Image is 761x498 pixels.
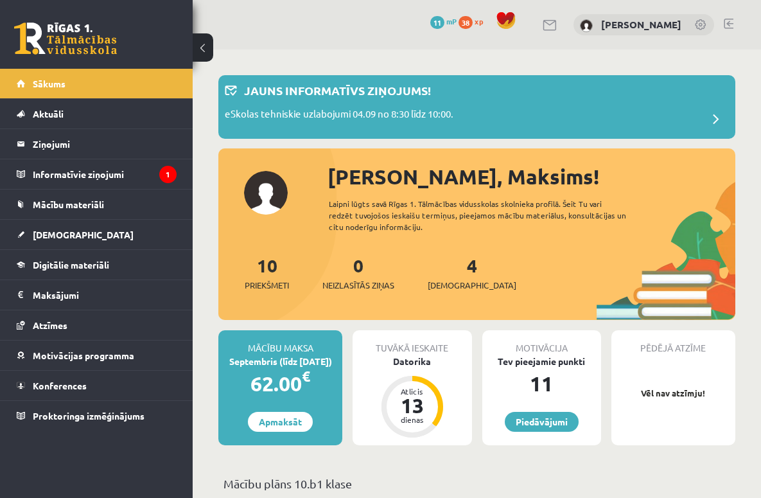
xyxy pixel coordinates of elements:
a: [PERSON_NAME] [601,18,681,31]
span: Motivācijas programma [33,350,134,361]
div: Tuvākā ieskaite [353,330,471,355]
div: [PERSON_NAME], Maksims! [328,161,735,192]
i: 1 [159,166,177,183]
a: [DEMOGRAPHIC_DATA] [17,220,177,249]
a: Mācību materiāli [17,190,177,219]
a: Sākums [17,69,177,98]
span: [DEMOGRAPHIC_DATA] [33,229,134,240]
a: 38 xp [459,16,489,26]
a: Piedāvājumi [505,412,579,432]
div: Motivācija [482,330,601,355]
span: [DEMOGRAPHIC_DATA] [428,279,516,292]
div: dienas [393,416,432,423]
a: 10Priekšmeti [245,254,289,292]
div: Tev pieejamie punkti [482,355,601,368]
div: Datorika [353,355,471,368]
a: 4[DEMOGRAPHIC_DATA] [428,254,516,292]
span: Digitālie materiāli [33,259,109,271]
span: Neizlasītās ziņas [322,279,394,292]
span: € [302,367,310,386]
div: Atlicis [393,387,432,395]
span: xp [475,16,483,26]
div: 13 [393,395,432,416]
a: 0Neizlasītās ziņas [322,254,394,292]
legend: Maksājumi [33,280,177,310]
legend: Ziņojumi [33,129,177,159]
legend: Informatīvie ziņojumi [33,159,177,189]
a: Datorika Atlicis 13 dienas [353,355,471,440]
a: Konferences [17,371,177,400]
span: mP [446,16,457,26]
span: Konferences [33,380,87,391]
p: Vēl nav atzīmju! [618,387,729,400]
p: eSkolas tehniskie uzlabojumi 04.09 no 8:30 līdz 10:00. [225,107,453,125]
a: Aktuāli [17,99,177,129]
div: Septembris (līdz [DATE]) [218,355,342,368]
span: Proktoringa izmēģinājums [33,410,144,422]
a: Apmaksāt [248,412,313,432]
a: Atzīmes [17,310,177,340]
p: Jauns informatīvs ziņojums! [244,82,431,99]
span: Atzīmes [33,319,67,331]
span: Priekšmeti [245,279,289,292]
a: Ziņojumi [17,129,177,159]
div: 62.00 [218,368,342,399]
a: Motivācijas programma [17,341,177,370]
a: Maksājumi [17,280,177,310]
span: Aktuāli [33,108,64,120]
div: Laipni lūgts savā Rīgas 1. Tālmācības vidusskolas skolnieka profilā. Šeit Tu vari redzēt tuvojošo... [329,198,639,233]
span: Mācību materiāli [33,199,104,210]
a: 11 mP [430,16,457,26]
img: Maksims Cibuļskis [580,19,593,32]
a: Digitālie materiāli [17,250,177,280]
span: 38 [459,16,473,29]
div: Mācību maksa [218,330,342,355]
span: Sākums [33,78,66,89]
div: Pēdējā atzīme [611,330,735,355]
a: Informatīvie ziņojumi1 [17,159,177,189]
p: Mācību plāns 10.b1 klase [223,475,730,492]
a: Proktoringa izmēģinājums [17,401,177,431]
a: Jauns informatīvs ziņojums! eSkolas tehniskie uzlabojumi 04.09 no 8:30 līdz 10:00. [225,82,729,132]
div: 11 [482,368,601,399]
span: 11 [430,16,444,29]
a: Rīgas 1. Tālmācības vidusskola [14,22,117,55]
